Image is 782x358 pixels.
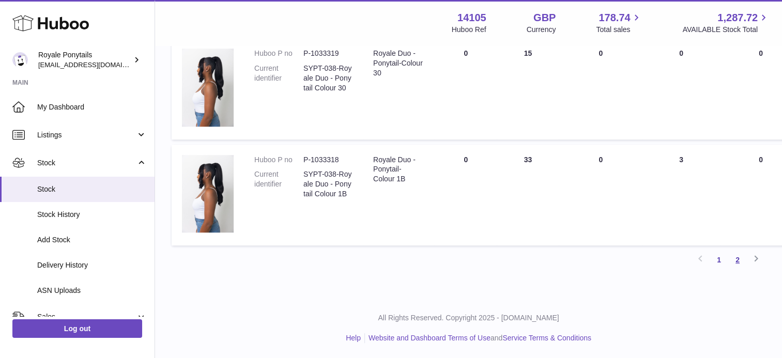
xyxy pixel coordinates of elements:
[596,11,642,35] a: 178.74 Total sales
[37,184,147,194] span: Stock
[728,251,747,269] a: 2
[163,313,774,323] p: All Rights Reserved. Copyright 2025 - [DOMAIN_NAME]
[37,260,147,270] span: Delivery History
[37,102,147,112] span: My Dashboard
[303,155,352,165] dd: P-1033318
[682,11,770,35] a: 1,287.72 AVAILABLE Stock Total
[759,155,763,164] span: 0
[37,312,136,322] span: Sales
[38,50,131,70] div: Royale Ponytails
[37,235,147,245] span: Add Stock
[497,38,559,139] td: 15
[182,155,234,233] img: product image
[497,145,559,246] td: 33
[303,49,352,58] dd: P-1033319
[182,49,234,127] img: product image
[12,319,142,338] a: Log out
[559,145,642,246] td: 0
[37,210,147,220] span: Stock History
[710,251,728,269] a: 1
[502,334,591,342] a: Service Terms & Conditions
[254,64,303,93] dt: Current identifier
[642,38,720,139] td: 0
[12,52,28,68] img: qphill92@gmail.com
[365,333,591,343] li: and
[37,286,147,295] span: ASN Uploads
[435,145,497,246] td: 0
[346,334,361,342] a: Help
[38,60,152,69] span: [EMAIL_ADDRESS][DOMAIN_NAME]
[254,155,303,165] dt: Huboo P no
[527,25,556,35] div: Currency
[642,145,720,246] td: 3
[37,158,136,168] span: Stock
[457,11,486,25] strong: 14105
[303,169,352,199] dd: SYPT-038-Royale Duo - Ponytail Colour 1B
[759,49,763,57] span: 0
[596,25,642,35] span: Total sales
[533,11,556,25] strong: GBP
[37,130,136,140] span: Listings
[452,25,486,35] div: Huboo Ref
[254,49,303,58] dt: Huboo P no
[435,38,497,139] td: 0
[599,11,630,25] span: 178.74
[373,49,424,78] div: Royale Duo - Ponytail-Colour 30
[369,334,490,342] a: Website and Dashboard Terms of Use
[559,38,642,139] td: 0
[303,64,352,93] dd: SYPT-038-Royale Duo - Ponytail Colour 30
[254,169,303,199] dt: Current identifier
[717,11,758,25] span: 1,287.72
[373,155,424,184] div: Royale Duo - Ponytail- Colour 1B
[682,25,770,35] span: AVAILABLE Stock Total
